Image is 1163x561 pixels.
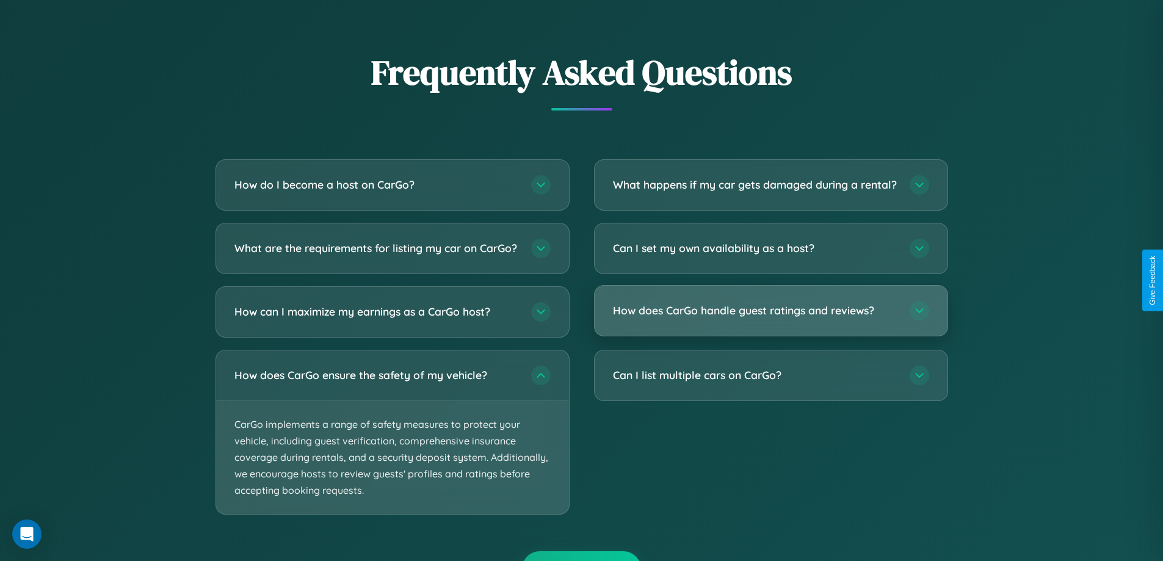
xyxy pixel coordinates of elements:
[234,177,519,192] h3: How do I become a host on CarGo?
[613,303,897,318] h3: How does CarGo handle guest ratings and reviews?
[234,304,519,319] h3: How can I maximize my earnings as a CarGo host?
[234,241,519,256] h3: What are the requirements for listing my car on CarGo?
[613,241,897,256] h3: Can I set my own availability as a host?
[613,367,897,383] h3: Can I list multiple cars on CarGo?
[1148,256,1157,305] div: Give Feedback
[613,177,897,192] h3: What happens if my car gets damaged during a rental?
[234,367,519,383] h3: How does CarGo ensure the safety of my vehicle?
[12,519,42,549] div: Open Intercom Messenger
[216,49,948,96] h2: Frequently Asked Questions
[216,401,569,515] p: CarGo implements a range of safety measures to protect your vehicle, including guest verification...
